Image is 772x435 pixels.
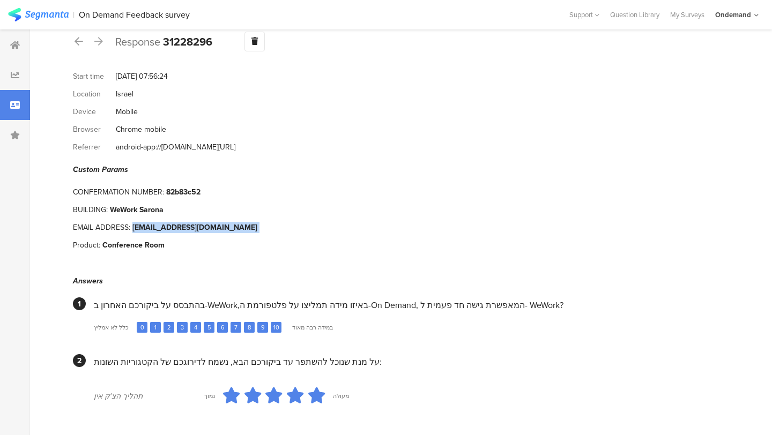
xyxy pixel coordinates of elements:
div: Device [73,106,116,117]
div: Conference Room [102,239,165,251]
div: 6 [217,322,228,333]
div: On Demand Feedback survey [79,10,190,20]
div: Chrome mobile [116,124,166,135]
div: [EMAIL_ADDRESS][DOMAIN_NAME] [132,222,257,233]
div: מעולה [333,392,349,400]
div: Custom Params [73,164,721,175]
div: על מנת שנוכל להשתפר עד ביקורכם הבא, נשמח לדירוגכם של הקטגוריות השונות: [94,356,721,368]
div: Browser [73,124,116,135]
div: Ondemand [715,10,751,20]
div: 2 [164,322,174,333]
div: android-app://[DOMAIN_NAME][URL] [116,141,235,153]
div: 1 [150,322,161,333]
div: 8 [244,322,255,333]
div: במידה רבה מאוד [292,323,333,332]
div: 1 [73,297,86,310]
div: תהליך הצ'ק אין [94,391,204,402]
div: 4 [190,322,201,333]
div: 82b83c52 [166,186,201,198]
div: Referrer [73,141,116,153]
div: Start time [73,71,116,82]
a: Question Library [605,10,665,20]
div: Support [569,6,599,23]
b: 31228296 [163,34,212,50]
div: Answers [73,275,721,287]
div: 2 [73,354,86,367]
div: | [73,9,75,21]
div: WeWork Sarona [110,204,164,215]
div: 5 [204,322,214,333]
div: Location [73,88,116,100]
div: בהתבסס על ביקורכם האחרון ב-WeWork,באיזו מידה תמליצו על פלטפורמת ה-On Demand, המאפשרת גישה חד פעמי... [94,299,721,311]
div: כלל לא אמליץ [94,323,129,332]
div: Product: [73,239,102,251]
a: My Surveys [665,10,710,20]
div: BUILDING: [73,204,110,215]
div: נמוך [204,392,215,400]
div: 9 [257,322,268,333]
div: 10 [271,322,281,333]
div: CONFERMATION NUMBER: [73,186,166,198]
div: [DATE] 07:56:24 [116,71,168,82]
div: Israel [116,88,133,100]
div: 3 [177,322,188,333]
img: segmanta logo [8,8,69,21]
div: Mobile [116,106,138,117]
div: EMAIL ADDRESS: [73,222,132,233]
div: 0 [137,322,147,333]
div: 7 [231,322,241,333]
span: Response [115,34,160,50]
